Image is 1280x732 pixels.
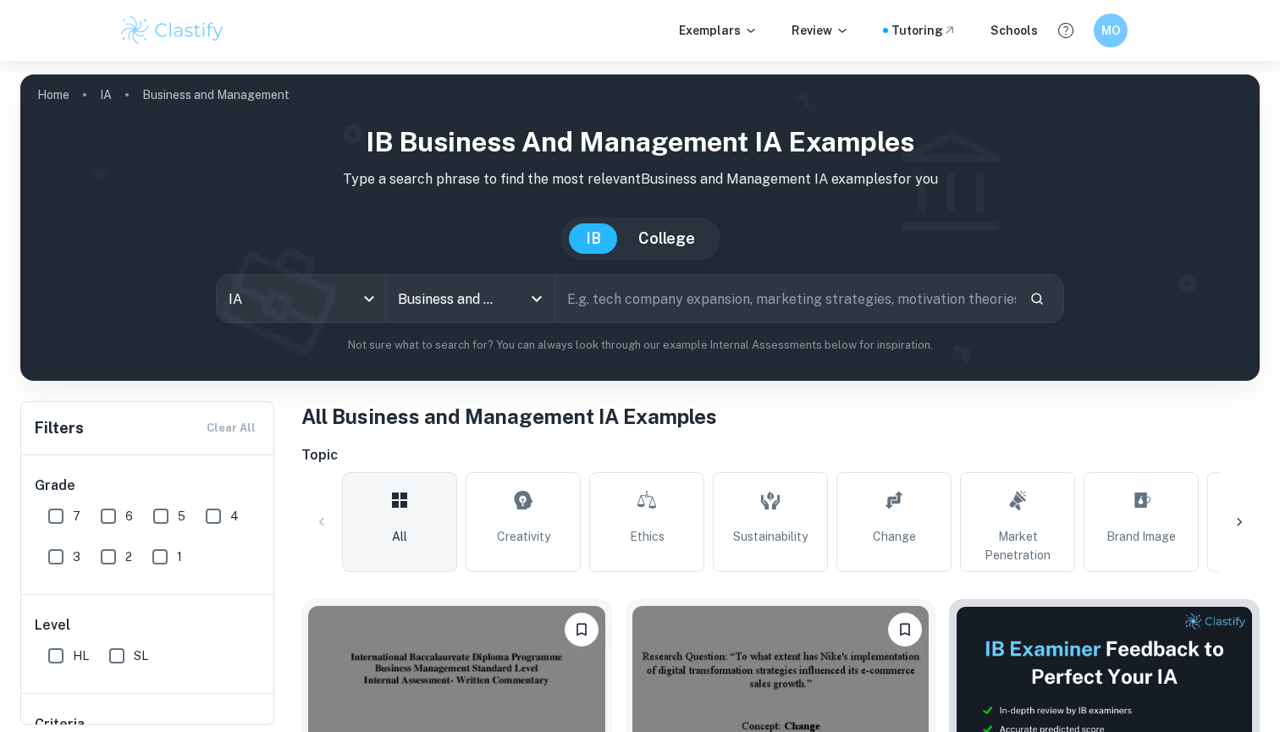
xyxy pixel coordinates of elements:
span: 4 [230,507,239,526]
span: 3 [73,548,80,566]
button: MO [1094,14,1128,47]
span: 2 [125,548,132,566]
span: 5 [178,507,185,526]
img: Clastify logo [119,14,226,47]
span: Change [873,527,916,546]
h1: IB Business and Management IA examples [34,122,1246,162]
p: Review [792,21,849,40]
span: 6 [125,507,133,526]
span: 7 [73,507,80,526]
button: Search [1023,284,1051,313]
p: Exemplars [679,21,758,40]
p: Type a search phrase to find the most relevant Business and Management IA examples for you [34,169,1246,190]
button: Bookmark [888,613,922,647]
h1: All Business and Management IA Examples [301,401,1260,432]
h6: Grade [35,476,262,496]
h6: Filters [35,416,84,440]
a: Tutoring [891,21,957,40]
span: Brand Image [1106,527,1176,546]
button: Open [525,287,549,311]
button: Bookmark [565,613,599,647]
a: IA [100,83,112,107]
a: Home [37,83,69,107]
span: HL [73,647,89,665]
button: College [621,223,712,254]
input: E.g. tech company expansion, marketing strategies, motivation theories... [555,275,1016,322]
a: Schools [990,21,1038,40]
button: IB [569,223,618,254]
span: 1 [177,548,182,566]
p: Not sure what to search for? You can always look through our example Internal Assessments below f... [34,337,1246,354]
h6: Topic [301,445,1260,465]
span: SL [134,647,148,665]
span: Sustainability [733,527,808,546]
span: All [392,527,407,546]
span: Ethics [630,527,665,546]
h6: MO [1101,21,1121,40]
span: Creativity [497,527,550,546]
h6: Level [35,615,262,636]
button: Help and Feedback [1051,16,1080,45]
div: IA [217,275,385,322]
span: Market Penetration [968,527,1068,564]
p: Business and Management [142,85,290,104]
img: profile cover [20,74,1260,381]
